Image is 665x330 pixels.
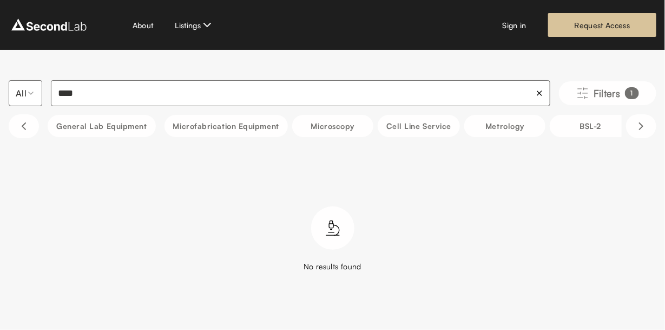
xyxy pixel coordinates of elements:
button: Scroll right [626,114,656,138]
img: logo [9,16,89,34]
a: About [133,20,154,31]
button: BSL-2 [550,115,631,137]
a: Sign in [503,20,526,31]
span: Filters [594,86,621,101]
div: 1 [625,87,639,99]
button: Microfabrication Equipment [164,115,288,137]
button: Select listing type [9,80,42,106]
div: No results found [304,261,361,272]
button: Listings [175,18,214,31]
button: General Lab equipment [48,115,156,137]
button: Scroll left [9,114,39,138]
button: Filters [559,81,656,105]
a: Request Access [548,13,656,37]
button: Metrology [464,115,545,137]
button: Microscopy [292,115,373,137]
button: Cell line service [378,115,460,137]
